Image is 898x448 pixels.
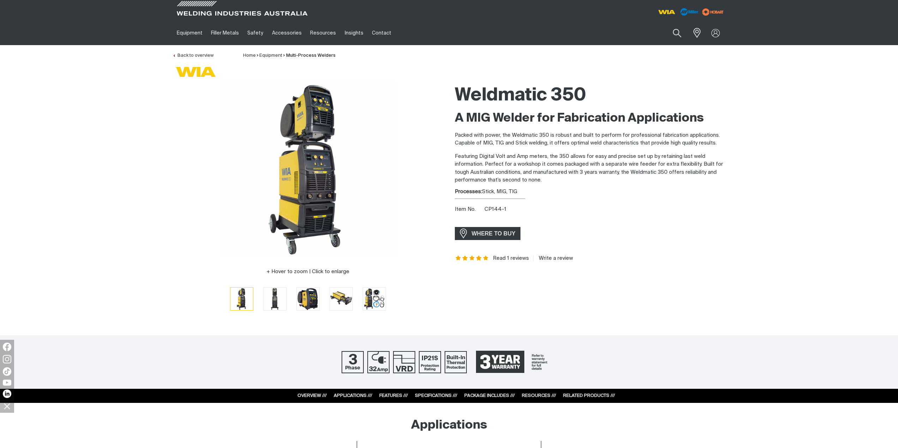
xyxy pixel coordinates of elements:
h2: A MIG Welder for Fabrication Applications [455,111,726,126]
img: TikTok [3,367,11,376]
a: Equipment [259,53,282,58]
img: miller [700,7,726,17]
a: Contact [368,21,396,45]
img: Voltage Reduction Device [393,351,415,373]
a: FEATURES /// [379,393,408,398]
img: Weldmatic 350 [220,81,396,257]
button: Hover to zoom | Click to enlarge [262,268,354,276]
nav: Main [173,21,587,45]
button: Go to slide 4 [330,287,353,311]
p: Featuring Digital Volt and Amp meters, the 350 allows for easy and precise set up by retaining la... [455,153,726,184]
a: Home [243,53,256,58]
a: Equipment [173,21,207,45]
a: Write a review [533,255,573,262]
a: Filler Metals [207,21,243,45]
span: CP144-1 [484,207,506,212]
img: LinkedIn [3,389,11,398]
a: RELATED PRODUCTS /// [563,393,615,398]
img: hide socials [1,400,13,412]
p: Packed with power, the Weldmatic 350 is robust and built to perform for professional fabrication ... [455,131,726,147]
a: Back to overview of Multi-Process Welders [173,53,213,58]
a: Resources [306,21,340,45]
span: Item No. [455,205,483,214]
img: IP21S Protection Rating [419,351,441,373]
h1: Weldmatic 350 [455,84,726,107]
img: Weldmatic 350 [230,288,253,310]
img: Weldmatic 350 [363,288,386,310]
img: YouTube [3,380,11,386]
a: 3 Year Warranty [470,348,556,376]
img: Weldmatic 350 [264,288,286,310]
button: Go to slide 5 [363,287,386,311]
a: OVERVIEW /// [297,393,327,398]
div: Stick, MIG, TIG [455,188,726,196]
h2: Applications [411,418,487,433]
img: Facebook [3,343,11,351]
a: APPLICATIONS /// [334,393,372,398]
img: Weldmatic 350 [297,288,319,310]
a: PACKAGE INCLUDES /// [464,393,515,398]
strong: Processes: [455,189,482,194]
img: Three Phase [342,351,364,373]
span: WHERE TO BUY [467,228,520,239]
button: Go to slide 2 [263,287,287,311]
img: 32 Amp Supply Plug [367,351,390,373]
img: Built In Thermal Protection [445,351,467,373]
a: Read 1 reviews [493,255,529,262]
button: Go to slide 1 [230,287,253,311]
a: Multi-Process Welders [286,53,336,58]
button: Search products [665,25,689,41]
nav: Breadcrumb [243,52,336,59]
img: Instagram [3,355,11,363]
a: SPECIFICATIONS /// [415,393,457,398]
a: WHERE TO BUY [455,227,521,240]
a: Insights [340,21,367,45]
a: RESOURCES /// [522,393,556,398]
a: Safety [243,21,267,45]
input: Product name or item number... [656,25,689,41]
button: Go to slide 3 [296,287,320,311]
a: Accessories [268,21,306,45]
span: Rating: 5 [455,256,489,261]
img: Weldmatic 350 [330,288,352,310]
